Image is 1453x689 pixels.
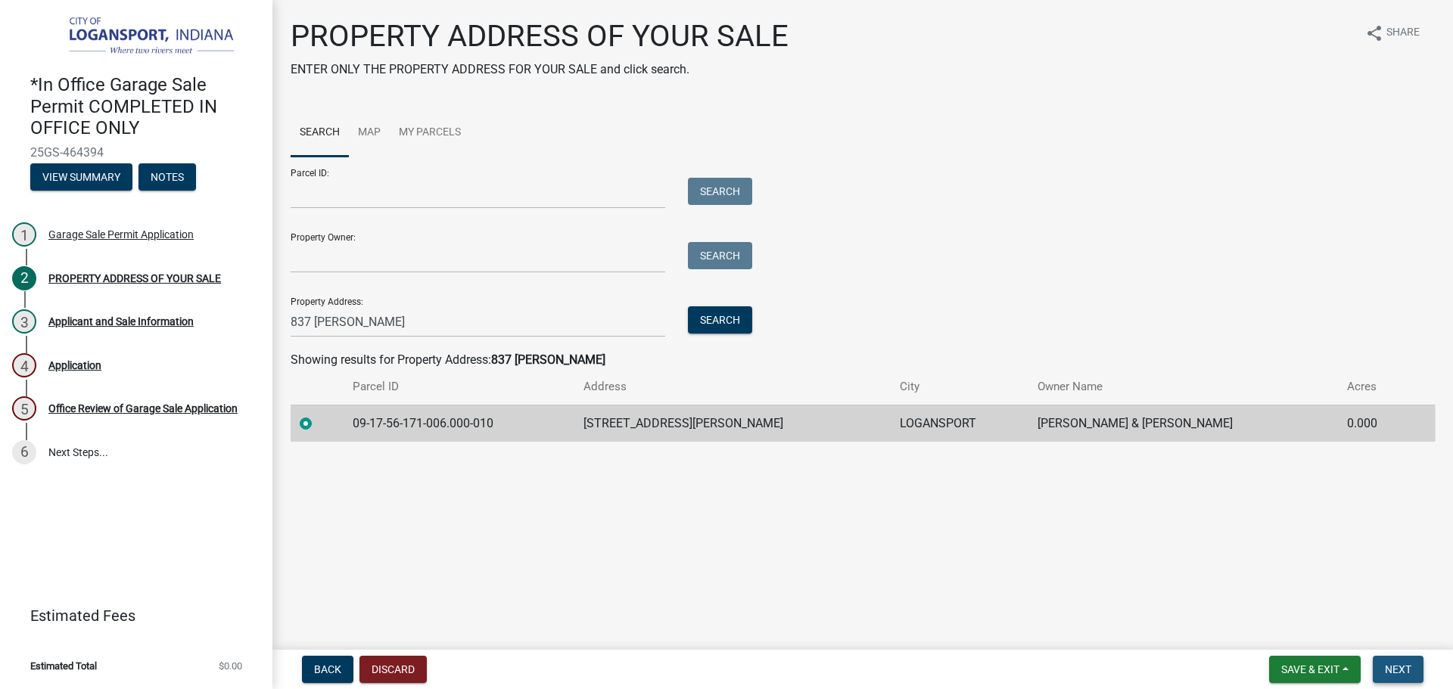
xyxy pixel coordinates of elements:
[12,396,36,421] div: 5
[1385,663,1411,675] span: Next
[574,369,891,405] th: Address
[574,405,891,442] td: [STREET_ADDRESS][PERSON_NAME]
[30,172,132,184] wm-modal-confirm: Summary
[48,316,194,327] div: Applicant and Sale Information
[1281,663,1339,675] span: Save & Exit
[30,16,248,58] img: City of Logansport, Indiana
[491,352,605,367] strong: 837 [PERSON_NAME]
[891,405,1028,442] td: LOGANSPORT
[30,145,242,160] span: 25GS-464394
[1028,405,1339,442] td: [PERSON_NAME] & [PERSON_NAME]
[688,178,752,205] button: Search
[344,369,574,405] th: Parcel ID
[30,74,260,139] h4: *In Office Garage Sale Permit COMPLETED IN OFFICE ONLY
[12,601,248,631] a: Estimated Fees
[1373,656,1423,683] button: Next
[48,229,194,240] div: Garage Sale Permit Application
[30,163,132,191] button: View Summary
[344,405,574,442] td: 09-17-56-171-006.000-010
[1365,24,1383,42] i: share
[1338,405,1408,442] td: 0.000
[359,656,427,683] button: Discard
[349,109,390,157] a: Map
[48,360,101,371] div: Application
[291,351,1435,369] div: Showing results for Property Address:
[291,61,789,79] p: ENTER ONLY THE PROPERTY ADDRESS FOR YOUR SALE and click search.
[30,661,97,671] span: Estimated Total
[314,663,341,675] span: Back
[1028,369,1339,405] th: Owner Name
[12,440,36,464] div: 6
[390,109,470,157] a: My Parcels
[1386,24,1420,42] span: Share
[138,172,196,184] wm-modal-confirm: Notes
[1338,369,1408,405] th: Acres
[12,309,36,334] div: 3
[688,306,752,334] button: Search
[219,661,242,671] span: $0.00
[891,369,1028,405] th: City
[12,353,36,377] div: 4
[1353,18,1432,48] button: shareShare
[138,163,196,191] button: Notes
[12,266,36,290] div: 2
[48,273,221,284] div: PROPERTY ADDRESS OF YOUR SALE
[291,18,789,54] h1: PROPERTY ADDRESS OF YOUR SALE
[48,403,238,414] div: Office Review of Garage Sale Application
[302,656,353,683] button: Back
[291,109,349,157] a: Search
[12,222,36,247] div: 1
[688,242,752,269] button: Search
[1269,656,1361,683] button: Save & Exit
